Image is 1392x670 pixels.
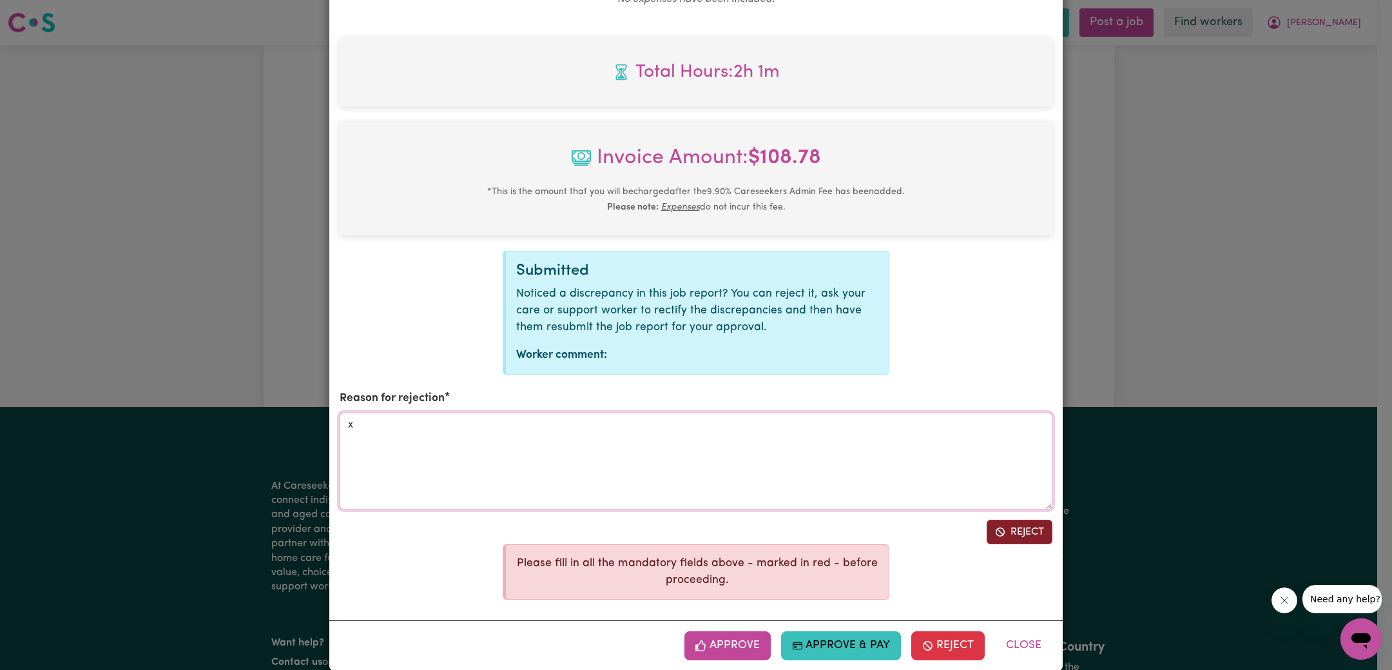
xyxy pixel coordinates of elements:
[995,631,1052,660] button: Close
[607,202,659,212] b: Please note:
[781,631,902,660] button: Approve & Pay
[340,413,1052,509] textarea: x
[748,148,821,168] b: $ 108.78
[1302,585,1382,613] iframe: Message from company
[1340,618,1382,660] iframe: Button to launch messaging window
[1271,587,1297,613] iframe: Close message
[911,631,985,660] button: Reject
[340,390,445,407] label: Reason for rejection
[516,555,878,589] p: Please fill in all the mandatory fields above - marked in red - before proceeding.
[350,143,1042,184] span: Invoice Amount:
[516,263,589,279] span: Submitted
[516,350,607,360] strong: Worker comment:
[516,286,878,337] p: Noticed a discrepancy in this job report? You can reject it, ask your care or support worker to r...
[987,520,1052,544] button: Reject job report
[684,631,771,660] button: Approve
[661,202,700,212] u: Expenses
[487,187,905,212] small: This is the amount that you will be charged after the 9.90 % Careseekers Admin Fee has been added...
[350,59,1042,86] span: Total hours worked: 2 hours 1 minute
